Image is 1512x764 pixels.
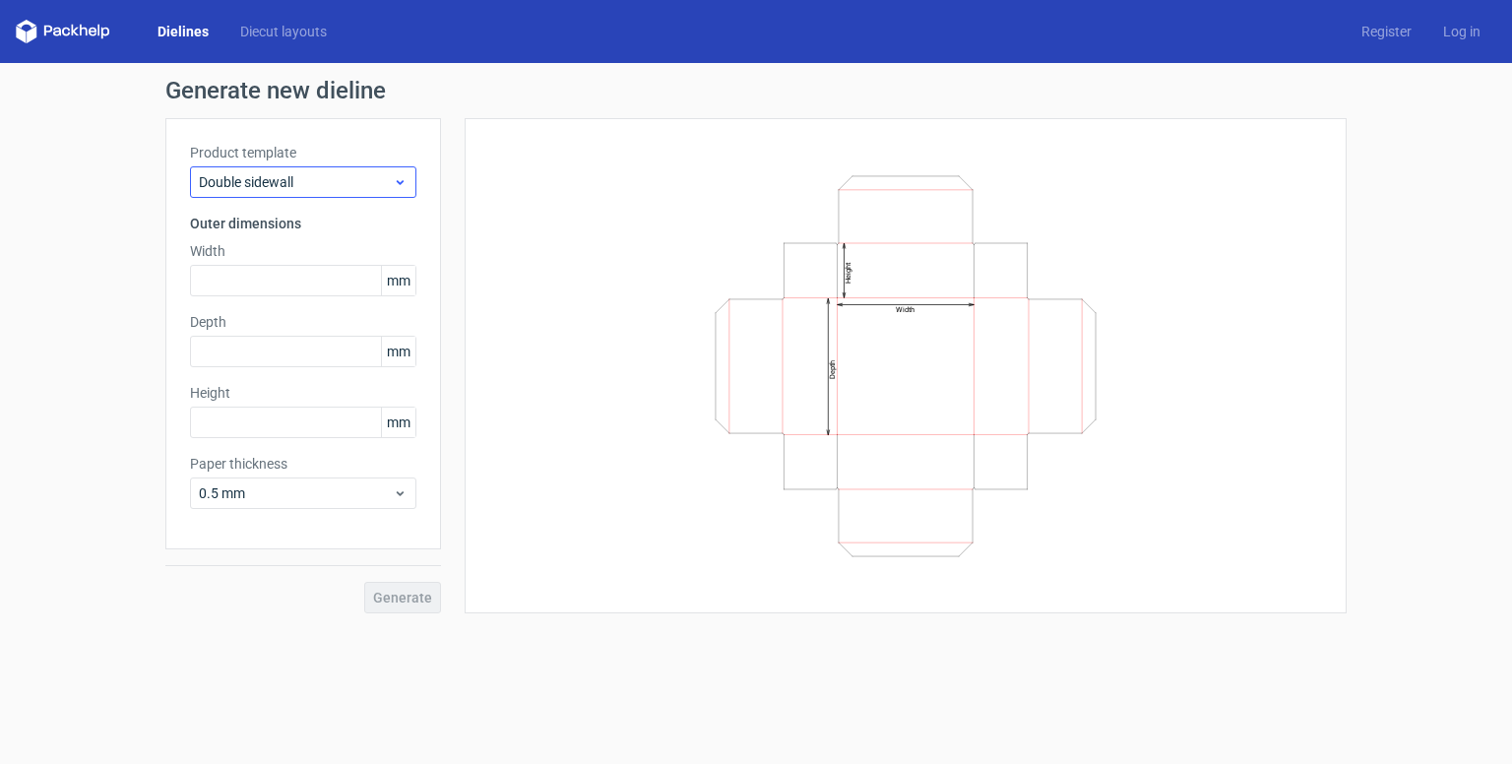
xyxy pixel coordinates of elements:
a: Diecut layouts [224,22,343,41]
text: Height [844,262,852,284]
label: Width [190,241,416,261]
label: Paper thickness [190,454,416,474]
span: mm [381,408,415,437]
a: Log in [1427,22,1496,41]
text: Depth [828,359,837,378]
label: Depth [190,312,416,332]
a: Dielines [142,22,224,41]
h1: Generate new dieline [165,79,1347,102]
label: Product template [190,143,416,162]
text: Width [896,305,914,314]
span: 0.5 mm [199,483,393,503]
span: mm [381,266,415,295]
h3: Outer dimensions [190,214,416,233]
a: Register [1346,22,1427,41]
span: Double sidewall [199,172,393,192]
span: mm [381,337,415,366]
label: Height [190,383,416,403]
